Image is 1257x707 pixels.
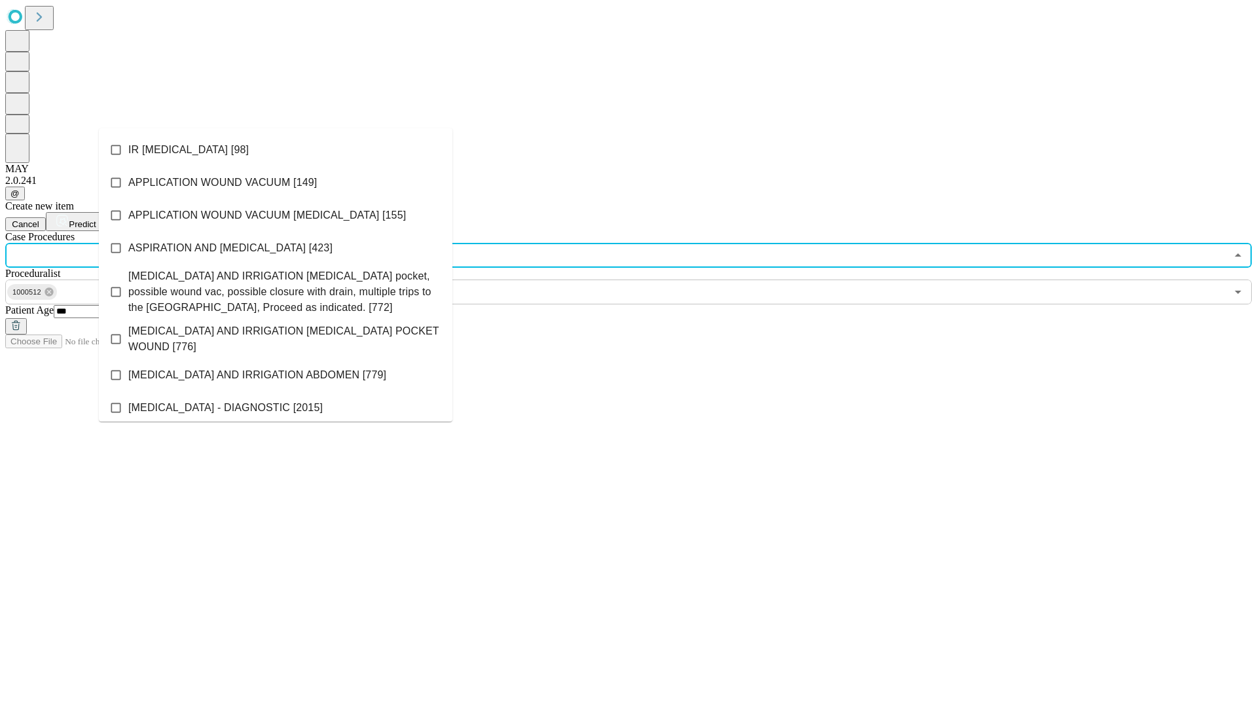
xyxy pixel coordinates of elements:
span: Create new item [5,200,74,211]
span: Cancel [12,219,39,229]
button: Open [1229,283,1247,301]
button: Cancel [5,217,46,231]
span: Proceduralist [5,268,60,279]
span: Predict [69,219,96,229]
button: Close [1229,246,1247,264]
button: @ [5,187,25,200]
span: [MEDICAL_DATA] AND IRRIGATION [MEDICAL_DATA] POCKET WOUND [776] [128,323,442,355]
span: APPLICATION WOUND VACUUM [MEDICAL_DATA] [155] [128,208,406,223]
span: [MEDICAL_DATA] AND IRRIGATION [MEDICAL_DATA] pocket, possible wound vac, possible closure with dr... [128,268,442,316]
span: @ [10,189,20,198]
span: IR [MEDICAL_DATA] [98] [128,142,249,158]
span: Patient Age [5,304,54,316]
span: 1000512 [7,285,46,300]
span: [MEDICAL_DATA] AND IRRIGATION ABDOMEN [779] [128,367,386,383]
span: [MEDICAL_DATA] - DIAGNOSTIC [2015] [128,400,323,416]
button: Predict [46,212,106,231]
div: 2.0.241 [5,175,1252,187]
span: Scheduled Procedure [5,231,75,242]
div: 1000512 [7,284,57,300]
span: ASPIRATION AND [MEDICAL_DATA] [423] [128,240,333,256]
span: APPLICATION WOUND VACUUM [149] [128,175,317,190]
div: MAY [5,163,1252,175]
